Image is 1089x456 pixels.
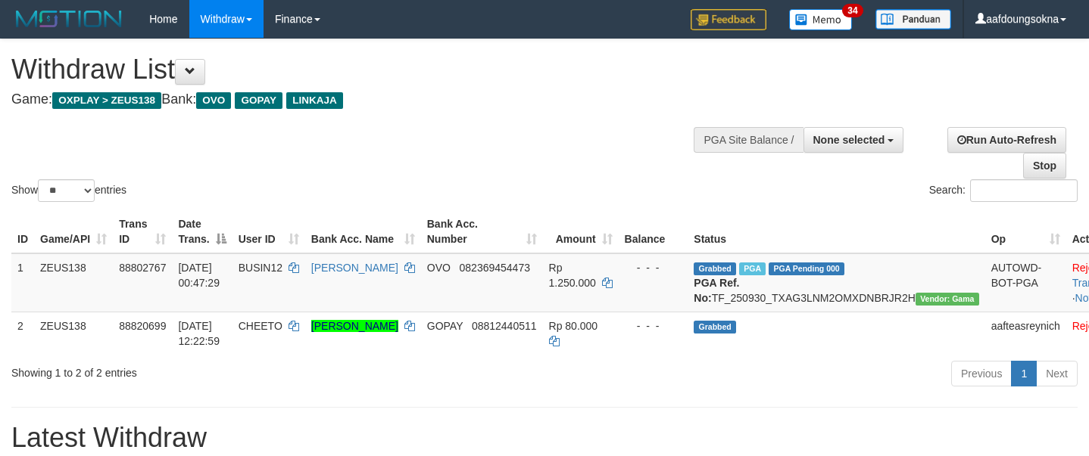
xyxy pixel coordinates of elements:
[842,4,863,17] span: 34
[549,262,596,289] span: Rp 1.250.000
[178,320,220,347] span: [DATE] 12:22:59
[235,92,282,109] span: GOPAY
[970,179,1078,202] input: Search:
[11,359,442,380] div: Showing 1 to 2 of 2 entries
[239,320,282,332] span: CHEETO
[691,9,766,30] img: Feedback.jpg
[34,253,113,312] td: ZEUS138
[11,423,1078,453] h1: Latest Withdraw
[34,312,113,355] td: ZEUS138
[11,253,34,312] td: 1
[619,210,688,253] th: Balance
[460,262,530,274] span: Copy 082369454473 to clipboard
[311,262,398,274] a: [PERSON_NAME]
[11,179,126,202] label: Show entries
[929,179,1078,202] label: Search:
[113,210,172,253] th: Trans ID: activate to sort column ascending
[739,262,766,275] span: Marked by aafsreyleap
[694,127,803,153] div: PGA Site Balance /
[803,127,904,153] button: None selected
[985,210,1066,253] th: Op: activate to sort column ascending
[694,321,736,333] span: Grabbed
[694,262,736,275] span: Grabbed
[947,127,1066,153] a: Run Auto-Refresh
[625,318,682,333] div: - - -
[311,320,398,332] a: [PERSON_NAME]
[985,312,1066,355] td: aafteasreynich
[421,210,543,253] th: Bank Acc. Number: activate to sort column ascending
[119,262,166,274] span: 88802767
[427,320,463,332] span: GOPAY
[543,210,619,253] th: Amount: activate to sort column ascending
[11,8,126,30] img: MOTION_logo.png
[52,92,161,109] span: OXPLAY > ZEUS138
[1023,153,1066,178] a: Stop
[549,320,598,332] span: Rp 80.000
[172,210,232,253] th: Date Trans.: activate to sort column descending
[688,253,984,312] td: TF_250930_TXAG3LNM2OMXDNBRJR2H
[178,262,220,289] span: [DATE] 00:47:29
[625,260,682,275] div: - - -
[916,293,979,306] span: Vendor URL: https://trx31.1velocity.biz
[232,210,305,253] th: User ID: activate to sort column ascending
[34,210,113,253] th: Game/API: activate to sort column ascending
[789,9,853,30] img: Button%20Memo.svg
[875,9,951,29] img: panduan.png
[813,134,885,146] span: None selected
[196,92,231,109] span: OVO
[11,54,711,85] h1: Withdraw List
[286,92,343,109] span: LINKAJA
[38,179,95,202] select: Showentries
[11,312,34,355] td: 2
[11,210,34,253] th: ID
[239,262,282,274] span: BUSIN12
[985,253,1066,312] td: AUTOWD-BOT-PGA
[305,210,421,253] th: Bank Acc. Name: activate to sort column ascending
[769,262,844,275] span: PGA Pending
[688,210,984,253] th: Status
[119,320,166,332] span: 88820699
[951,361,1012,386] a: Previous
[11,92,711,107] h4: Game: Bank:
[1011,361,1037,386] a: 1
[427,262,451,274] span: OVO
[694,277,739,304] b: PGA Ref. No:
[1036,361,1078,386] a: Next
[472,320,537,332] span: Copy 08812440511 to clipboard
